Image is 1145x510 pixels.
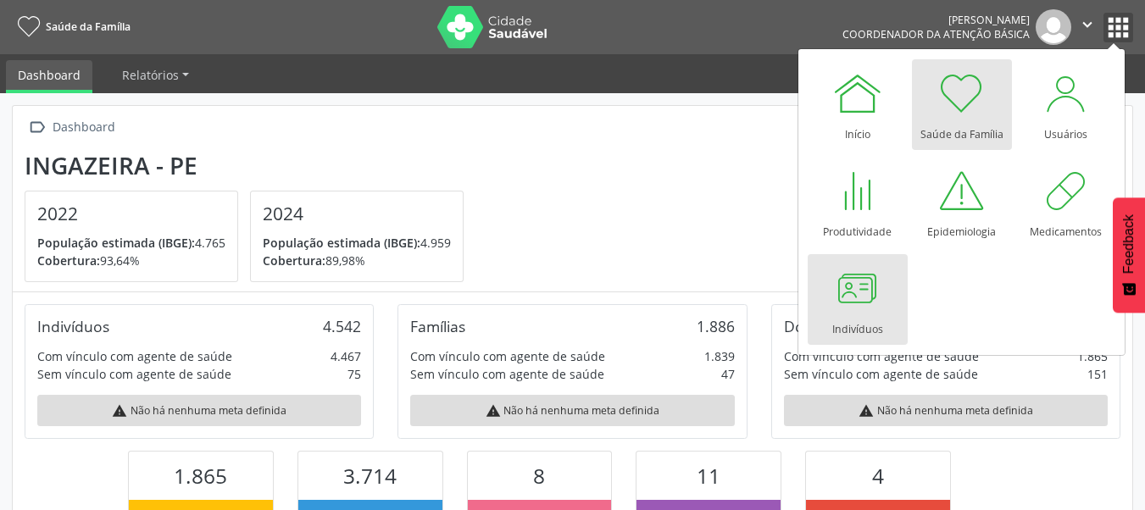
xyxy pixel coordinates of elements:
[859,403,874,419] i: warning
[25,115,49,140] i: 
[808,157,908,247] a: Produtividade
[46,19,131,34] span: Saúde da Família
[110,60,201,90] a: Relatórios
[343,462,397,490] span: 3.714
[697,317,735,335] div: 1.886
[697,462,720,490] span: 11
[37,235,195,251] span: População estimada (IBGE):
[112,403,127,419] i: warning
[842,27,1030,42] span: Coordenador da Atenção Básica
[872,462,884,490] span: 4
[784,317,854,335] div: Domicílios
[37,365,231,383] div: Sem vínculo com agente de saúde
[25,152,475,180] div: Ingazeira - PE
[1121,214,1137,274] span: Feedback
[784,395,1108,426] div: Não há nenhuma meta definida
[37,347,232,365] div: Com vínculo com agente de saúde
[1077,347,1108,365] div: 1.865
[721,365,735,383] div: 47
[1016,59,1116,150] a: Usuários
[122,67,179,83] span: Relatórios
[174,462,227,490] span: 1.865
[25,115,118,140] a:  Dashboard
[263,203,451,225] h4: 2024
[784,365,978,383] div: Sem vínculo com agente de saúde
[808,254,908,345] a: Indivíduos
[37,234,225,252] p: 4.765
[410,317,465,335] div: Famílias
[784,347,979,365] div: Com vínculo com agente de saúde
[704,347,735,365] div: 1.839
[331,347,361,365] div: 4.467
[808,59,908,150] a: Início
[263,234,451,252] p: 4.959
[323,317,361,335] div: 4.542
[410,347,605,365] div: Com vínculo com agente de saúde
[1103,13,1133,42] button: apps
[37,252,225,269] p: 93,64%
[410,365,604,383] div: Sem vínculo com agente de saúde
[1016,157,1116,247] a: Medicamentos
[37,203,225,225] h4: 2022
[410,395,734,426] div: Não há nenhuma meta definida
[1036,9,1071,45] img: img
[1113,197,1145,313] button: Feedback - Mostrar pesquisa
[12,13,131,41] a: Saúde da Família
[533,462,545,490] span: 8
[6,60,92,93] a: Dashboard
[1087,365,1108,383] div: 151
[263,252,325,269] span: Cobertura:
[37,252,100,269] span: Cobertura:
[842,13,1030,27] div: [PERSON_NAME]
[347,365,361,383] div: 75
[1071,9,1103,45] button: 
[263,252,451,269] p: 89,98%
[1078,15,1097,34] i: 
[486,403,501,419] i: warning
[263,235,420,251] span: População estimada (IBGE):
[37,317,109,335] div: Indivíduos
[49,115,118,140] div: Dashboard
[37,395,361,426] div: Não há nenhuma meta definida
[912,157,1012,247] a: Epidemiologia
[912,59,1012,150] a: Saúde da Família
